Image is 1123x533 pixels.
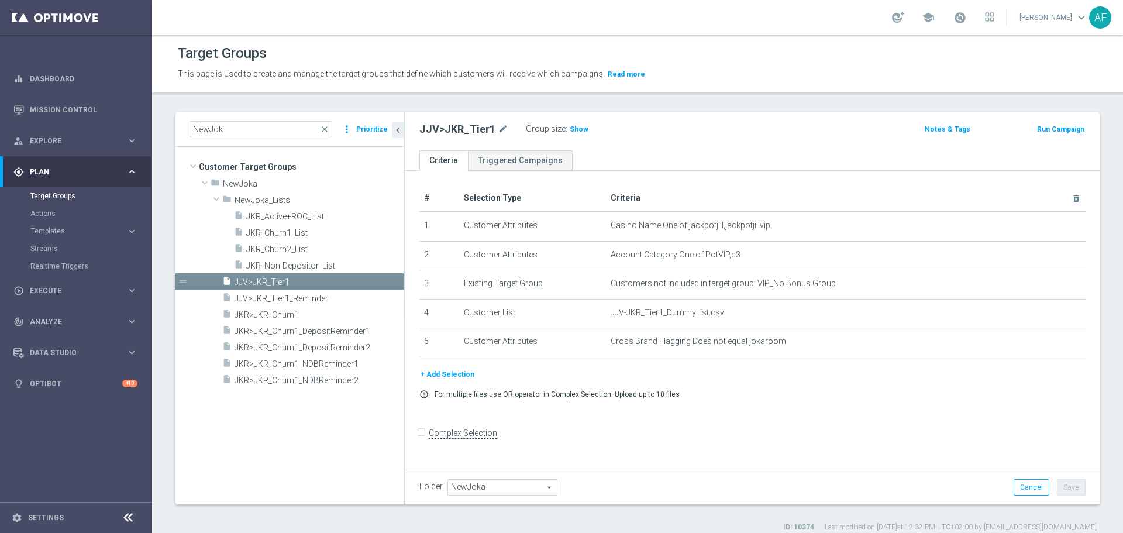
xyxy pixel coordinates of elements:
[419,328,459,357] td: 5
[607,68,646,81] button: Read more
[28,514,64,521] a: Settings
[922,11,935,24] span: school
[13,74,138,84] div: equalizer Dashboard
[30,257,151,275] div: Realtime Triggers
[1089,6,1111,29] div: AF
[211,178,220,191] i: folder
[235,277,404,287] span: JJV&gt;JKR_Tier1
[419,270,459,300] td: 3
[419,368,476,381] button: + Add Selection
[178,45,267,62] h1: Target Groups
[392,122,404,138] button: chevron_left
[1057,479,1086,496] button: Save
[459,299,606,328] td: Customer List
[222,342,232,355] i: insert_drive_file
[1072,194,1081,203] i: delete_forever
[459,185,606,212] th: Selection Type
[246,245,404,255] span: JKR_Churn2_List
[566,124,567,134] label: :
[222,194,232,208] i: folder
[13,348,138,357] div: Data Studio keyboard_arrow_right
[246,212,404,222] span: JKR_Active+ROC_List
[30,191,122,201] a: Target Groups
[246,228,404,238] span: JKR_Churn1_List
[30,262,122,271] a: Realtime Triggers
[30,137,126,145] span: Explore
[13,348,126,358] div: Data Studio
[459,241,606,270] td: Customer Attributes
[611,278,836,288] span: Customers not included in target group: VIP_No Bonus Group
[30,244,122,253] a: Streams
[30,94,137,125] a: Mission Control
[13,136,138,146] div: person_search Explore keyboard_arrow_right
[611,250,740,260] span: Account Category One of PotVIP,c3
[570,125,588,133] span: Show
[419,482,443,491] label: Folder
[222,325,232,339] i: insert_drive_file
[392,125,404,136] i: chevron_left
[419,299,459,328] td: 4
[13,286,138,295] button: play_circle_outline Execute keyboard_arrow_right
[468,150,573,171] a: Triggered Campaigns
[13,317,24,327] i: track_changes
[13,286,24,296] i: play_circle_outline
[13,379,24,389] i: lightbulb
[13,74,24,84] i: equalizer
[419,390,429,399] i: error_outline
[611,221,770,231] span: Casino Name One of jackpotjill,jackpotjillvip
[30,226,138,236] button: Templates keyboard_arrow_right
[222,374,232,388] i: insert_drive_file
[13,317,126,327] div: Analyze
[459,328,606,357] td: Customer Attributes
[498,122,508,136] i: mode_edit
[234,227,243,240] i: insert_drive_file
[126,285,137,296] i: keyboard_arrow_right
[611,193,640,202] span: Criteria
[1018,9,1089,26] a: [PERSON_NAME]keyboard_arrow_down
[825,522,1097,532] label: Last modified on [DATE] at 12:32 PM UTC+02:00 by [EMAIL_ADDRESS][DOMAIN_NAME]
[246,261,404,271] span: JKR_Non-Depositor_List
[222,276,232,290] i: insert_drive_file
[419,212,459,241] td: 1
[30,169,126,176] span: Plan
[222,293,232,306] i: insert_drive_file
[223,179,404,189] span: NewJoka
[419,150,468,171] a: Criteria
[235,343,404,353] span: JKR&gt;JKR_Churn1_DepositReminder2
[235,359,404,369] span: JKR&gt;JKR_Churn1_NDBReminder1
[13,167,24,177] i: gps_fixed
[611,308,724,318] span: JJV-JKR_Tier1_DummyList.csv
[30,209,122,218] a: Actions
[222,309,232,322] i: insert_drive_file
[190,121,332,137] input: Quick find group or folder
[13,379,138,388] button: lightbulb Optibot +10
[126,135,137,146] i: keyboard_arrow_right
[126,166,137,177] i: keyboard_arrow_right
[178,69,605,78] span: This page is used to create and manage the target groups that define which customers will receive...
[429,428,497,439] label: Complex Selection
[30,205,151,222] div: Actions
[31,228,126,235] div: Templates
[235,326,404,336] span: JKR&gt;JKR_Churn1_DepositReminder1
[12,513,22,523] i: settings
[30,187,151,205] div: Target Groups
[234,243,243,257] i: insert_drive_file
[435,390,680,399] p: For multiple files use OR operator in Complex Selection. Upload up to 10 files
[341,121,353,137] i: more_vert
[354,122,390,137] button: Prioritize
[13,167,138,177] button: gps_fixed Plan keyboard_arrow_right
[783,522,814,532] label: ID: 10374
[222,358,232,372] i: insert_drive_file
[13,317,138,326] button: track_changes Analyze keyboard_arrow_right
[234,211,243,224] i: insert_drive_file
[126,347,137,358] i: keyboard_arrow_right
[126,226,137,237] i: keyboard_arrow_right
[1036,123,1086,136] button: Run Campaign
[320,125,329,134] span: close
[13,167,126,177] div: Plan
